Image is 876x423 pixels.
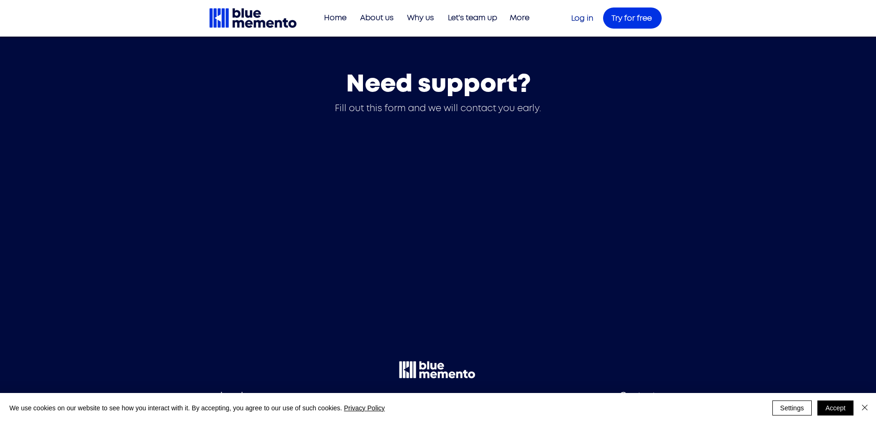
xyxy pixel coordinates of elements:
nav: Site [316,10,534,26]
a: Privacy Policy [344,404,385,412]
a: Home [316,10,351,26]
span: Legal [220,392,243,400]
a: Let's team up [438,10,502,26]
span: Need support? [346,72,531,96]
p: Home [319,10,351,26]
button: Accept [817,400,853,415]
p: More [505,10,534,26]
span: Fill out this form and we will contact you early. [335,104,541,113]
p: Why us [402,10,438,26]
img: Close [859,402,870,413]
span: Contact [620,392,656,400]
p: Let's team up [443,10,502,26]
a: Log in [571,15,593,22]
iframe: Blue Memento Demo [278,124,598,310]
a: Why us [398,10,438,26]
a: Try for free [603,8,662,29]
img: Blue Memento white logo [398,360,476,379]
span: We use cookies on our website to see how you interact with it. By accepting, you agree to our use... [9,404,385,412]
button: Settings [772,400,812,415]
img: Blue Memento black logo [208,7,298,29]
a: About us [351,10,398,26]
span: Try for free [612,15,652,22]
p: About us [355,10,398,26]
button: Close [859,400,870,415]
